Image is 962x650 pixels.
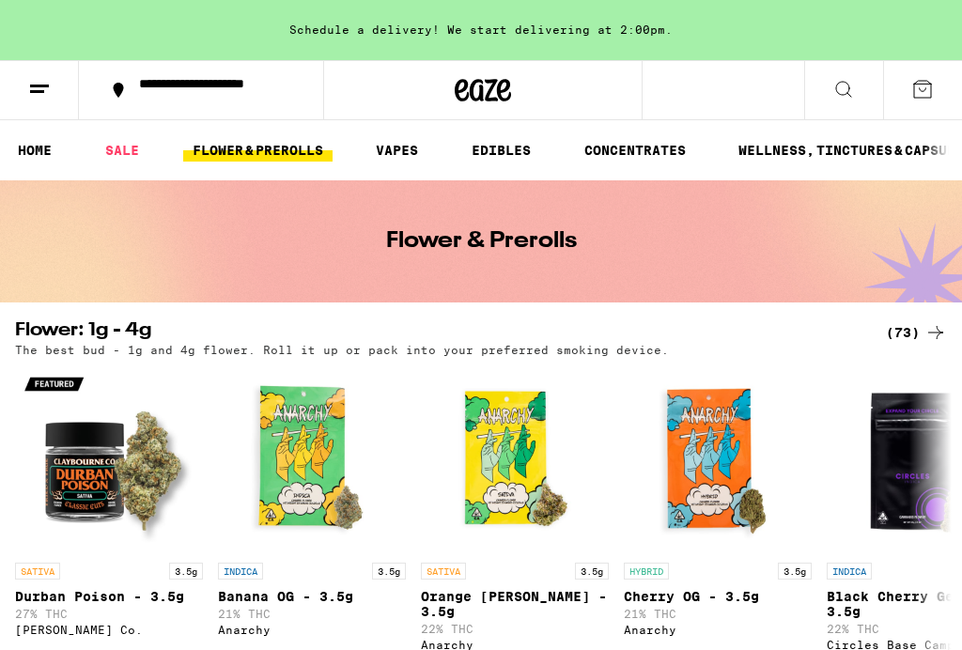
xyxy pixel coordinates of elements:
[15,365,203,553] img: Claybourne Co. - Durban Poison - 3.5g
[15,608,203,620] p: 27% THC
[15,589,203,604] p: Durban Poison - 3.5g
[624,563,669,580] p: HYBRID
[575,563,609,580] p: 3.5g
[624,624,812,636] div: Anarchy
[624,365,812,553] img: Anarchy - Cherry OG - 3.5g
[15,344,669,356] p: The best bud - 1g and 4g flower. Roll it up or pack into your preferred smoking device.
[421,365,609,553] img: Anarchy - Orange Runtz - 3.5g
[886,321,947,344] a: (73)
[218,608,406,620] p: 21% THC
[218,624,406,636] div: Anarchy
[575,139,695,162] a: CONCENTRATES
[462,139,540,162] a: EDIBLES
[624,608,812,620] p: 21% THC
[8,139,61,162] a: HOME
[778,563,812,580] p: 3.5g
[218,589,406,604] p: Banana OG - 3.5g
[96,139,148,162] a: SALE
[421,563,466,580] p: SATIVA
[218,365,406,553] img: Anarchy - Banana OG - 3.5g
[372,563,406,580] p: 3.5g
[386,230,577,253] h1: Flower & Prerolls
[15,563,60,580] p: SATIVA
[421,589,609,619] p: Orange [PERSON_NAME] - 3.5g
[624,589,812,604] p: Cherry OG - 3.5g
[169,563,203,580] p: 3.5g
[15,624,203,636] div: [PERSON_NAME] Co.
[421,623,609,635] p: 22% THC
[827,563,872,580] p: INDICA
[183,139,333,162] a: FLOWER & PREROLLS
[366,139,427,162] a: VAPES
[218,563,263,580] p: INDICA
[15,321,855,344] h2: Flower: 1g - 4g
